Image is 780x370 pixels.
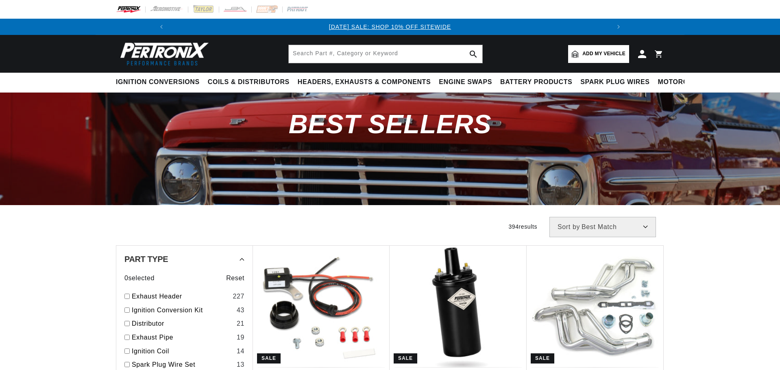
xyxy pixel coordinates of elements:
[132,291,229,302] a: Exhaust Header
[237,332,244,343] div: 19
[558,224,580,230] span: Sort by
[132,305,233,316] a: Ignition Conversion Kit
[568,45,629,63] a: Add my vehicle
[298,78,431,87] span: Headers, Exhausts & Components
[329,24,451,30] a: [DATE] SALE: SHOP 10% OFF SITEWIDE
[116,73,204,92] summary: Ignition Conversions
[289,45,482,63] input: Search Part #, Category or Keyword
[116,78,200,87] span: Ignition Conversions
[96,19,684,35] slideshow-component: Translation missing: en.sections.announcements.announcement_bar
[610,19,627,35] button: Translation missing: en.sections.announcements.next_announcement
[658,78,706,87] span: Motorcycle
[580,78,649,87] span: Spark Plug Wires
[116,40,209,68] img: Pertronix
[170,22,611,31] div: 1 of 3
[582,50,625,58] span: Add my vehicle
[237,346,244,357] div: 14
[226,273,244,283] span: Reset
[208,78,290,87] span: Coils & Distributors
[508,223,537,230] span: 394 results
[654,73,710,92] summary: Motorcycle
[237,305,244,316] div: 43
[237,318,244,329] div: 21
[132,359,233,370] a: Spark Plug Wire Set
[237,359,244,370] div: 13
[132,346,233,357] a: Ignition Coil
[153,19,170,35] button: Translation missing: en.sections.announcements.previous_announcement
[464,45,482,63] button: search button
[435,73,496,92] summary: Engine Swaps
[132,332,233,343] a: Exhaust Pipe
[576,73,654,92] summary: Spark Plug Wires
[496,73,576,92] summary: Battery Products
[132,318,233,329] a: Distributor
[289,109,491,139] span: Best Sellers
[204,73,294,92] summary: Coils & Distributors
[124,273,155,283] span: 0 selected
[233,291,244,302] div: 227
[500,78,572,87] span: Battery Products
[294,73,435,92] summary: Headers, Exhausts & Components
[439,78,492,87] span: Engine Swaps
[170,22,611,31] div: Announcement
[549,217,656,237] select: Sort by
[124,255,168,263] span: Part Type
